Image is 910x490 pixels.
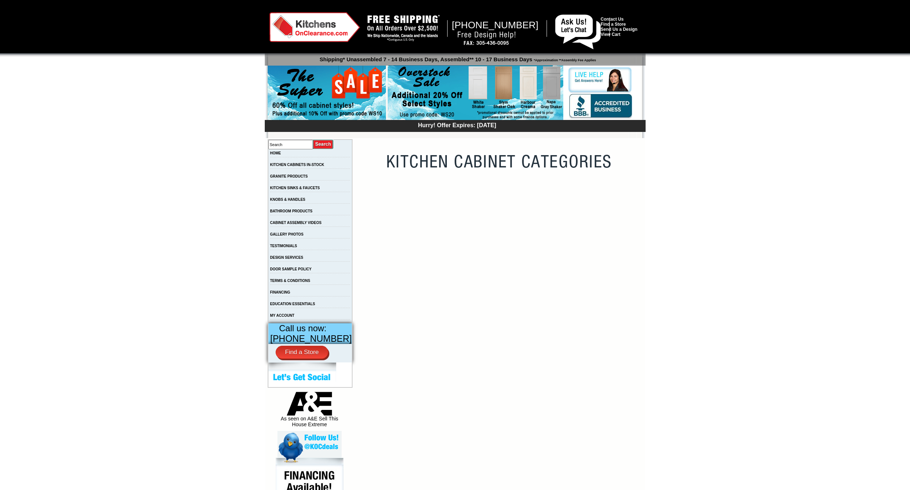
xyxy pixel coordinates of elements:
[601,32,620,37] a: View Cart
[270,302,315,306] a: EDUCATION ESSENTIALS
[269,12,360,42] img: Kitchens on Clearance Logo
[532,57,596,62] span: *Approximation **Assembly Fee Applies
[277,392,342,431] div: As seen on A&E Sell This House Extreme
[270,244,297,248] a: TESTIMONIALS
[270,333,352,344] span: [PHONE_NUMBER]
[268,53,646,62] p: Shipping* Unassembled 7 - 14 Business Days, Assembled** 10 - 17 Business Days
[601,17,623,22] a: Contact Us
[270,256,304,259] a: DESIGN SERVICES
[270,186,320,190] a: KITCHEN SINKS & FAUCETS
[270,198,305,202] a: KNOBS & HANDLES
[279,323,327,333] span: Call us now:
[270,221,322,225] a: CABINET ASSEMBLY VIDEOS
[601,27,637,32] a: Send Us a Design
[276,346,328,359] a: Find a Store
[452,20,539,30] span: [PHONE_NUMBER]
[601,22,626,27] a: Find a Store
[268,121,646,129] div: Hurry! Offer Expires: [DATE]
[270,232,304,236] a: GALLERY PHOTOS
[270,279,310,283] a: TERMS & CONDITIONS
[270,151,281,155] a: HOME
[270,209,313,213] a: BATHROOM PRODUCTS
[313,140,334,149] input: Submit
[270,290,291,294] a: FINANCING
[270,313,295,317] a: MY ACCOUNT
[270,267,312,271] a: DOOR SAMPLE POLICY
[270,163,324,167] a: KITCHEN CABINETS IN-STOCK
[270,174,308,178] a: GRANITE PRODUCTS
